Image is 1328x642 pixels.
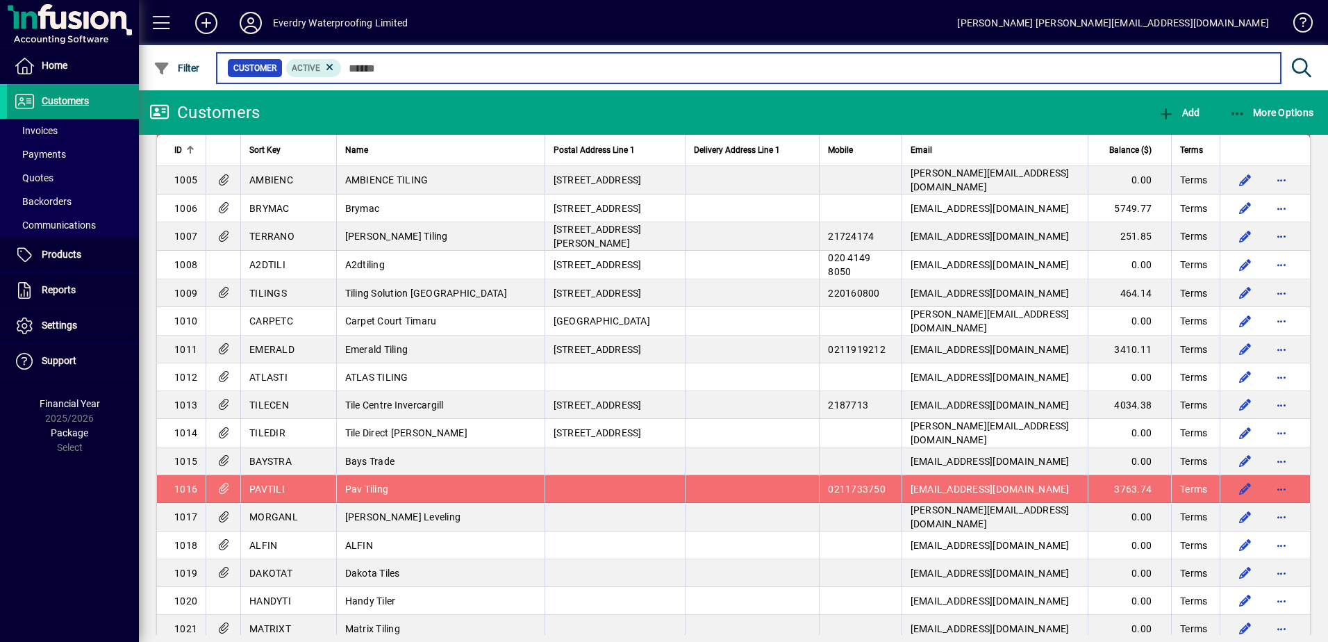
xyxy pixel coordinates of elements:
span: [PERSON_NAME][EMAIL_ADDRESS][DOMAIN_NAME] [911,504,1070,529]
button: Filter [150,56,204,81]
span: [PERSON_NAME] Tiling [345,231,448,242]
button: Edit [1234,562,1256,584]
button: More options [1270,450,1293,472]
span: BRYMAC [249,203,290,214]
span: Backorders [14,196,72,207]
button: Edit [1234,422,1256,444]
button: Edit [1234,618,1256,640]
span: Matrix Tiling [345,623,400,634]
td: 5749.77 [1088,195,1171,222]
td: 3763.74 [1088,475,1171,503]
button: More options [1270,225,1293,247]
button: Edit [1234,169,1256,191]
span: Mobile [828,142,853,158]
button: More options [1270,590,1293,612]
span: Support [42,355,76,366]
button: Add [184,10,229,35]
td: 0.00 [1088,363,1171,391]
button: Edit [1234,254,1256,276]
span: 1018 [174,540,197,551]
a: Home [7,49,139,83]
span: TILINGS [249,288,287,299]
td: 0.00 [1088,447,1171,475]
span: DAKOTAT [249,568,292,579]
td: 0.00 [1088,307,1171,336]
span: Terms [1180,258,1207,272]
span: HANDYTI [249,595,291,607]
mat-chip: Activation Status: Active [286,59,342,77]
span: Terms [1180,426,1207,440]
span: Customer [233,61,276,75]
span: 1005 [174,174,197,186]
span: [EMAIL_ADDRESS][DOMAIN_NAME] [911,203,1070,214]
span: 0211919212 [828,344,886,355]
button: More options [1270,618,1293,640]
span: [EMAIL_ADDRESS][DOMAIN_NAME] [911,231,1070,242]
span: [EMAIL_ADDRESS][DOMAIN_NAME] [911,568,1070,579]
td: 3410.11 [1088,336,1171,363]
span: 1015 [174,456,197,467]
span: Pav Tiling [345,484,389,495]
span: TILEDIR [249,427,285,438]
span: Terms [1180,482,1207,496]
div: Mobile [828,142,893,158]
span: Terms [1180,398,1207,412]
td: 0.00 [1088,251,1171,279]
span: [EMAIL_ADDRESS][DOMAIN_NAME] [911,623,1070,634]
span: Terms [1180,173,1207,187]
a: Quotes [7,166,139,190]
span: More Options [1229,107,1314,118]
span: ALFIN [249,540,277,551]
span: Quotes [14,172,53,183]
span: Add [1158,107,1200,118]
span: Terms [1180,229,1207,243]
span: MORGANL [249,511,298,522]
button: Edit [1234,282,1256,304]
span: A2DTILI [249,259,285,270]
a: Invoices [7,119,139,142]
span: ATLASTI [249,372,288,383]
button: Add [1154,100,1203,125]
span: Customers [42,95,89,106]
button: More options [1270,254,1293,276]
button: More options [1270,282,1293,304]
span: Terms [1180,594,1207,608]
span: 1006 [174,203,197,214]
span: A2dtiling [345,259,385,270]
span: Terms [1180,370,1207,384]
td: 4034.38 [1088,391,1171,419]
button: Edit [1234,590,1256,612]
span: 1009 [174,288,197,299]
a: Knowledge Base [1283,3,1311,48]
span: 1016 [174,484,197,495]
span: Active [292,63,320,73]
button: More options [1270,506,1293,528]
span: Dakota Tiles [345,568,400,579]
button: Edit [1234,394,1256,416]
span: 1020 [174,595,197,607]
span: 1012 [174,372,197,383]
span: Terms [1180,343,1207,356]
button: Edit [1234,450,1256,472]
td: 251.85 [1088,222,1171,251]
span: [EMAIL_ADDRESS][DOMAIN_NAME] [911,400,1070,411]
span: Products [42,249,81,260]
span: ALFIN [345,540,373,551]
span: Package [51,427,88,438]
span: [PERSON_NAME] Leveling [345,511,461,522]
span: Email [911,142,932,158]
span: Emerald Tiling [345,344,408,355]
span: 21724174 [828,231,874,242]
span: ATLAS TILING [345,372,408,383]
div: Name [345,142,536,158]
span: Payments [14,149,66,160]
span: [EMAIL_ADDRESS][DOMAIN_NAME] [911,484,1070,495]
button: More Options [1226,100,1318,125]
span: Terms [1180,286,1207,300]
span: [PERSON_NAME][EMAIL_ADDRESS][DOMAIN_NAME] [911,167,1070,192]
span: Filter [153,63,200,74]
td: 0.00 [1088,503,1171,532]
td: 0.00 [1088,532,1171,559]
a: Reports [7,273,139,308]
span: ID [174,142,182,158]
